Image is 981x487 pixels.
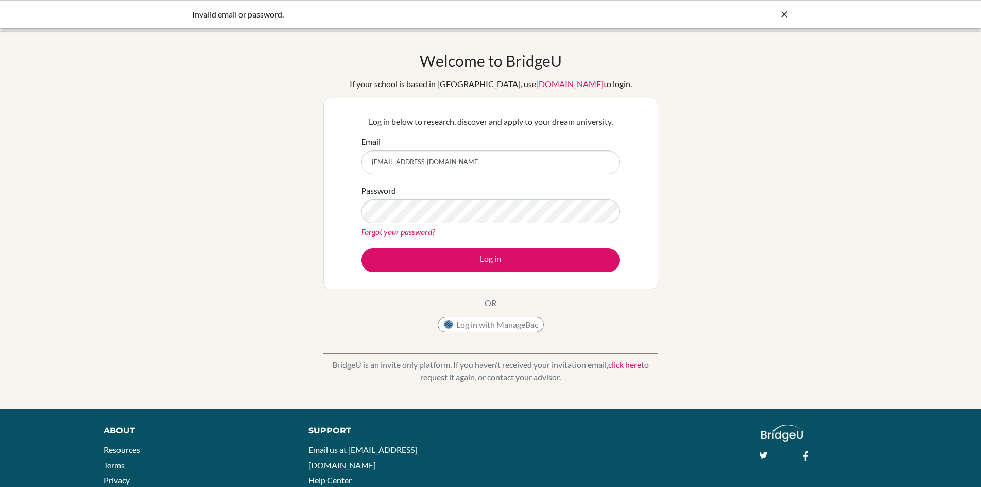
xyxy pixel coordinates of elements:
[104,475,130,485] a: Privacy
[761,425,803,442] img: logo_white@2x-f4f0deed5e89b7ecb1c2cc34c3e3d731f90f0f143d5ea2071677605dd97b5244.png
[350,78,632,90] div: If your school is based in [GEOGRAPHIC_DATA], use to login.
[536,79,604,89] a: [DOMAIN_NAME]
[323,359,658,383] p: BridgeU is an invite only platform. If you haven’t received your invitation email, to request it ...
[308,475,352,485] a: Help Center
[192,8,635,21] div: Invalid email or password.
[361,115,620,128] p: Log in below to research, discover and apply to your dream university.
[361,248,620,272] button: Log in
[420,52,562,70] h1: Welcome to BridgeU
[485,297,496,309] p: OR
[104,445,140,455] a: Resources
[608,360,641,370] a: click here
[104,460,125,470] a: Terms
[104,425,285,437] div: About
[308,445,417,470] a: Email us at [EMAIL_ADDRESS][DOMAIN_NAME]
[361,227,435,237] a: Forgot your password?
[308,425,478,437] div: Support
[438,317,544,332] button: Log in with ManageBac
[361,184,396,197] label: Password
[361,136,381,148] label: Email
